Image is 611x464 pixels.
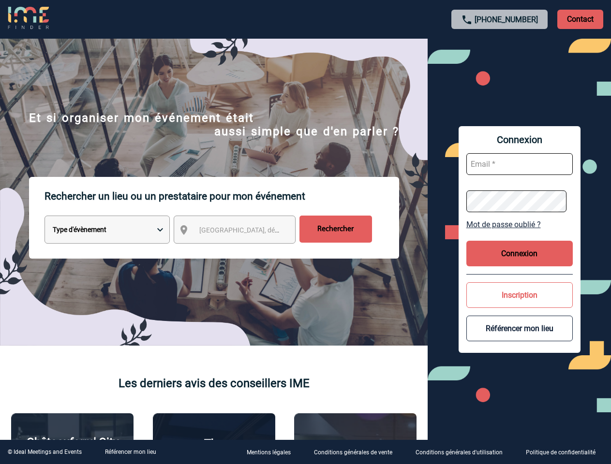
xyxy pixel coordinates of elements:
a: Mot de passe oublié ? [466,220,573,229]
a: Politique de confidentialité [518,448,611,457]
p: Rechercher un lieu ou un prestataire pour mon événement [45,177,399,216]
span: Connexion [466,134,573,145]
input: Email * [466,153,573,175]
button: Inscription [466,282,573,308]
a: Référencer mon lieu [105,449,156,455]
a: Conditions générales de vente [306,448,408,457]
button: Connexion [466,241,573,266]
a: Mentions légales [239,448,306,457]
p: Conditions générales d'utilisation [416,449,503,456]
p: Politique de confidentialité [526,449,596,456]
a: Conditions générales d'utilisation [408,448,518,457]
div: © Ideal Meetings and Events [8,449,82,455]
button: Référencer mon lieu [466,316,573,341]
span: [GEOGRAPHIC_DATA], département, région... [199,226,334,234]
p: Conditions générales de vente [314,449,392,456]
p: Agence 2ISD [322,438,388,451]
input: Rechercher [299,216,372,243]
img: call-24-px.png [461,14,473,26]
p: The [GEOGRAPHIC_DATA] [158,437,270,464]
p: Mentions légales [247,449,291,456]
a: [PHONE_NUMBER] [475,15,538,24]
p: Contact [557,10,603,29]
p: Châteauform' City [GEOGRAPHIC_DATA] [16,435,128,463]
